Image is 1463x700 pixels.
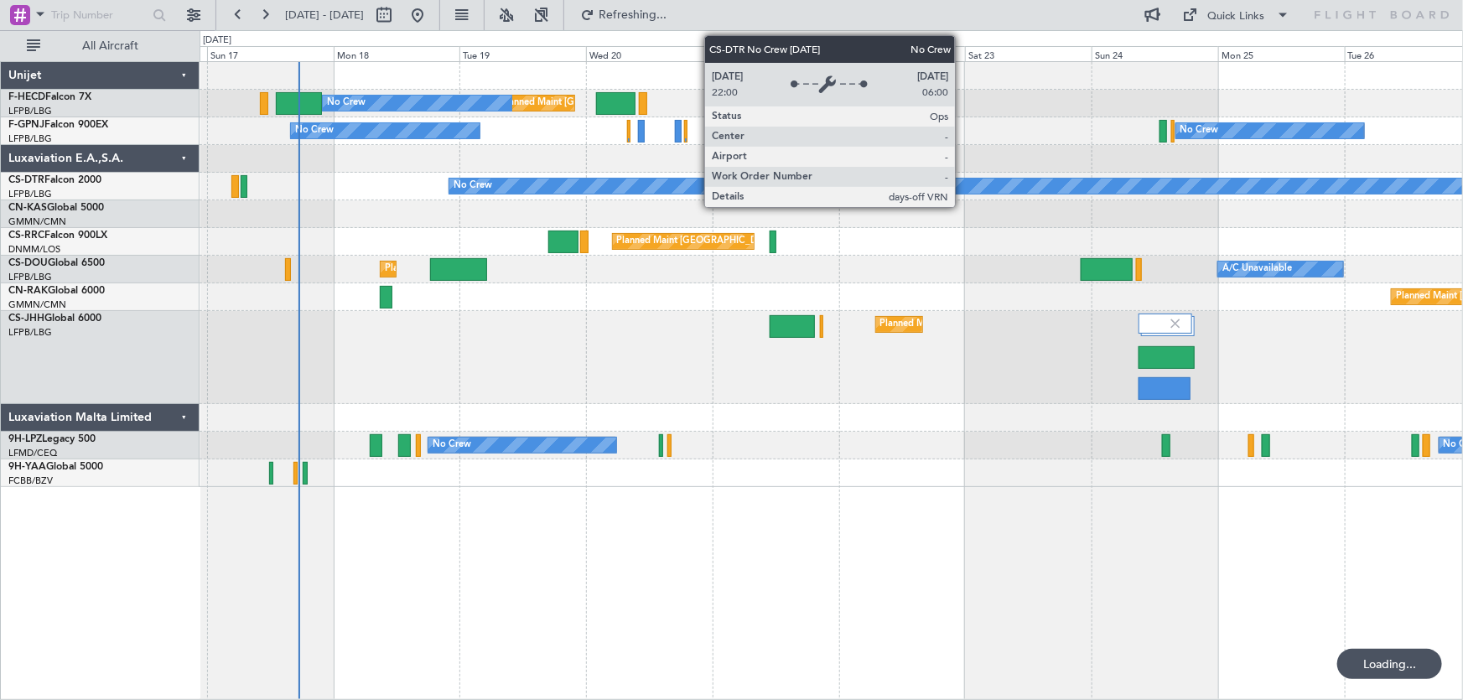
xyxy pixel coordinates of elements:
button: All Aircraft [18,33,182,60]
a: CN-RAKGlobal 6000 [8,286,105,296]
a: GMMN/CMN [8,298,66,311]
div: Sun 17 [207,46,334,61]
a: CS-DOUGlobal 6500 [8,258,105,268]
a: DNMM/LOS [8,243,60,256]
span: CS-DOU [8,258,48,268]
a: LFPB/LBG [8,105,52,117]
span: F-GPNJ [8,120,44,130]
a: LFPB/LBG [8,132,52,145]
div: Quick Links [1208,8,1265,25]
span: CN-RAK [8,286,48,296]
a: FCBB/BZV [8,474,53,487]
div: Planned Maint [GEOGRAPHIC_DATA] ([GEOGRAPHIC_DATA]) [617,229,881,254]
span: CS-JHH [8,314,44,324]
span: CN-KAS [8,203,47,213]
button: Refreshing... [573,2,673,29]
div: Thu 21 [713,46,839,61]
a: 9H-YAAGlobal 5000 [8,462,103,472]
span: All Aircraft [44,40,177,52]
a: LFPB/LBG [8,271,52,283]
span: CS-DTR [8,175,44,185]
div: Planned Maint [GEOGRAPHIC_DATA] ([GEOGRAPHIC_DATA]) [880,312,1144,337]
span: 9H-YAA [8,462,46,472]
span: F-HECD [8,92,45,102]
div: Planned Maint [GEOGRAPHIC_DATA] ([GEOGRAPHIC_DATA]) [385,257,649,282]
div: No Crew [1180,118,1219,143]
a: F-GPNJFalcon 900EX [8,120,108,130]
div: No Crew [433,433,471,458]
div: Sat 23 [965,46,1092,61]
a: LFMD/CEQ [8,447,57,459]
input: Trip Number [51,3,148,28]
a: CN-KASGlobal 5000 [8,203,104,213]
a: LFPB/LBG [8,188,52,200]
span: Refreshing... [598,9,668,21]
a: CS-JHHGlobal 6000 [8,314,101,324]
div: A/C Unavailable [1222,257,1292,282]
div: No Crew [454,174,492,199]
a: 9H-LPZLegacy 500 [8,434,96,444]
div: Loading... [1337,649,1442,679]
a: LFPB/LBG [8,326,52,339]
div: Fri 22 [839,46,966,61]
img: gray-close.svg [1168,316,1183,331]
div: Tue 19 [459,46,586,61]
div: [DATE] [203,34,231,48]
div: Mon 25 [1218,46,1345,61]
a: GMMN/CMN [8,215,66,228]
div: No Crew [295,118,334,143]
span: CS-RRC [8,231,44,241]
div: Mon 18 [334,46,460,61]
div: No Crew [327,91,366,116]
button: Quick Links [1175,2,1299,29]
a: CS-RRCFalcon 900LX [8,231,107,241]
a: CS-DTRFalcon 2000 [8,175,101,185]
span: 9H-LPZ [8,434,42,444]
a: F-HECDFalcon 7X [8,92,91,102]
span: [DATE] - [DATE] [285,8,364,23]
div: Sun 24 [1092,46,1218,61]
div: Wed 20 [586,46,713,61]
